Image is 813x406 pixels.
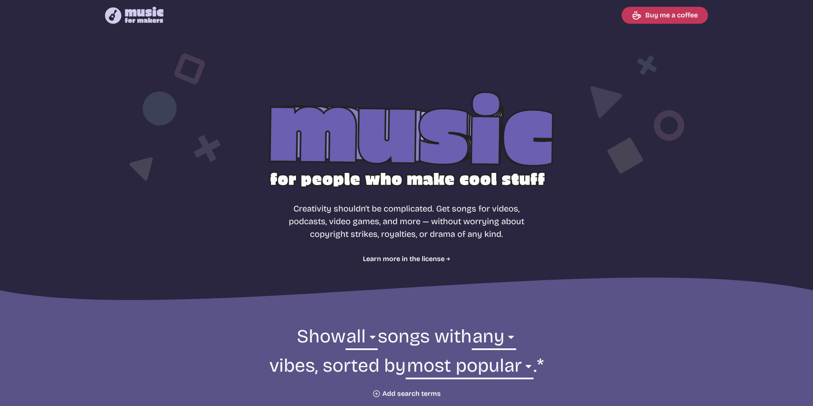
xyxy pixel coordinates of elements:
a: Buy me a coffee [622,7,708,24]
a: Learn more in the license [363,254,451,264]
select: genre [346,324,378,353]
select: sorting [406,353,533,383]
select: vibe [472,324,516,353]
form: Show songs with vibes, sorted by . [176,324,637,398]
p: Creativity shouldn't be complicated. Get songs for videos, podcasts, video games, and more — with... [285,202,528,240]
button: Add search terms [372,389,441,398]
